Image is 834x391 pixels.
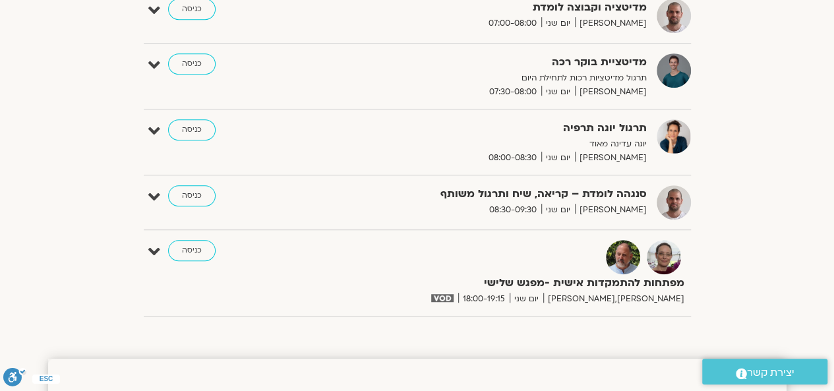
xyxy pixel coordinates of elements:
[484,16,541,30] span: 07:00-08:00
[541,151,575,165] span: יום שני
[510,292,543,306] span: יום שני
[702,359,827,384] a: יצירת קשר
[168,240,216,261] a: כניסה
[324,71,647,85] p: תרגול מדיטציות רכות לתחילת היום
[541,16,575,30] span: יום שני
[485,85,541,99] span: 07:30-08:00
[575,203,647,217] span: [PERSON_NAME]
[458,292,510,306] span: 18:00-19:15
[575,16,647,30] span: [PERSON_NAME]
[747,364,794,382] span: יצירת קשר
[168,53,216,75] a: כניסה
[431,294,453,302] img: vodicon
[541,85,575,99] span: יום שני
[168,185,216,206] a: כניסה
[168,119,216,140] a: כניסה
[541,203,575,217] span: יום שני
[324,137,647,151] p: יוגה עדינה מאוד
[543,292,684,306] span: [PERSON_NAME],[PERSON_NAME]
[324,53,647,71] strong: מדיטציית בוקר רכה
[361,274,684,292] strong: מפתחות להתמקדות אישית -מפגש שלישי
[324,185,647,203] strong: סנגהה לומדת – קריאה, שיח ותרגול משותף
[575,151,647,165] span: [PERSON_NAME]
[484,151,541,165] span: 08:00-08:30
[324,119,647,137] strong: תרגול יוגה תרפיה
[575,85,647,99] span: [PERSON_NAME]
[485,203,541,217] span: 08:30-09:30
